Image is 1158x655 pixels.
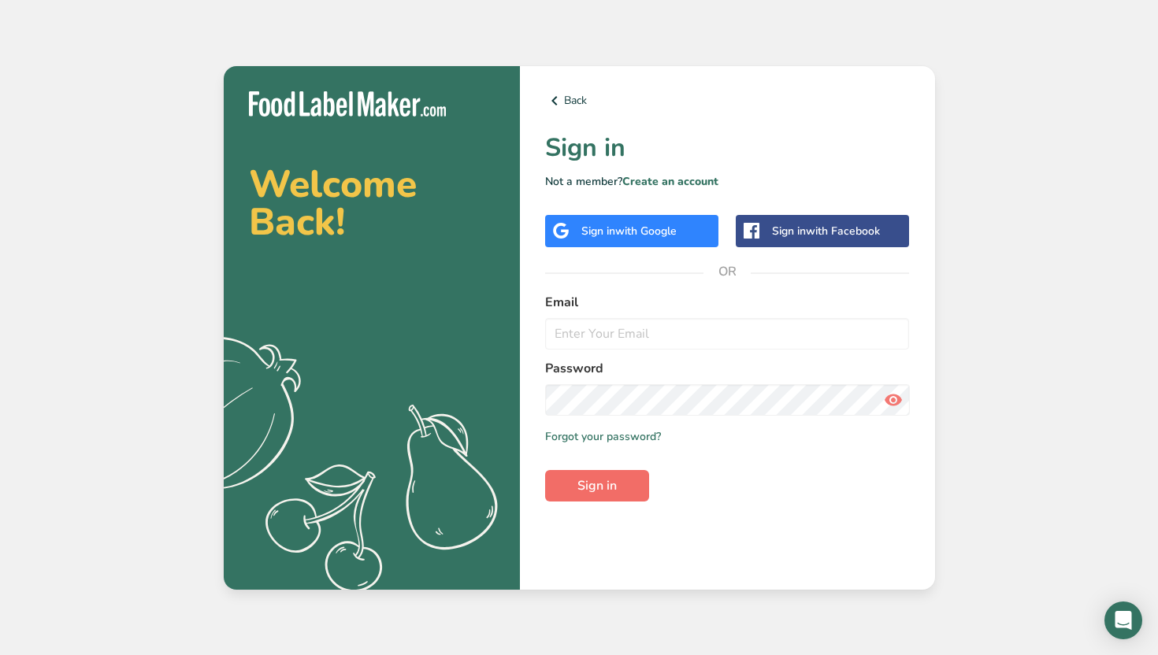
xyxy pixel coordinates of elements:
h2: Welcome Back! [249,165,495,241]
div: Sign in [581,223,677,239]
p: Not a member? [545,173,910,190]
a: Forgot your password? [545,428,661,445]
label: Password [545,359,910,378]
div: Open Intercom Messenger [1104,601,1142,639]
input: Enter Your Email [545,318,910,350]
span: with Facebook [806,224,880,239]
label: Email [545,293,910,312]
button: Sign in [545,470,649,501]
img: Food Label Maker [249,91,446,117]
h1: Sign in [545,129,910,167]
a: Back [545,91,910,110]
span: OR [703,248,751,295]
div: Sign in [772,223,880,239]
span: Sign in [577,476,617,495]
span: with Google [615,224,677,239]
a: Create an account [622,174,718,189]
